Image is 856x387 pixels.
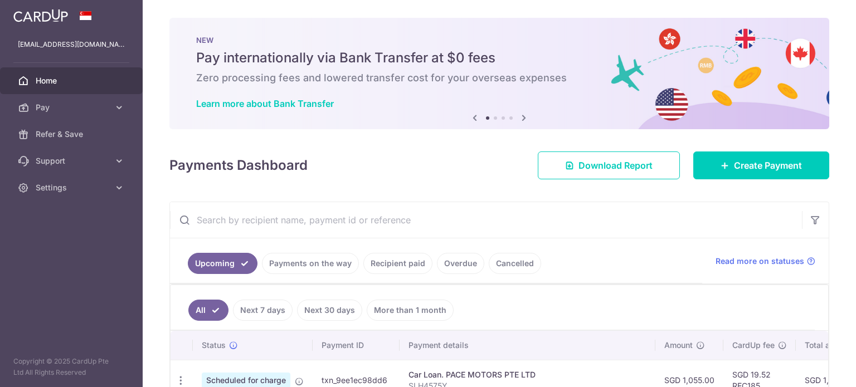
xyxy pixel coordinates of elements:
span: Home [36,75,109,86]
span: CardUp fee [732,340,775,351]
div: Car Loan. PACE MOTORS PTE LTD [408,369,646,380]
img: Bank transfer banner [169,18,829,129]
a: Next 7 days [233,300,293,321]
p: [EMAIL_ADDRESS][DOMAIN_NAME] [18,39,125,50]
a: Upcoming [188,253,257,274]
th: Payment details [400,331,655,360]
a: Overdue [437,253,484,274]
p: NEW [196,36,802,45]
span: Amount [664,340,693,351]
a: More than 1 month [367,300,454,321]
span: Refer & Save [36,129,109,140]
span: Download Report [578,159,653,172]
span: Create Payment [734,159,802,172]
a: Create Payment [693,151,829,179]
th: Payment ID [313,331,400,360]
a: All [188,300,228,321]
h5: Pay internationally via Bank Transfer at $0 fees [196,49,802,67]
span: Total amt. [805,340,842,351]
h6: Zero processing fees and lowered transfer cost for your overseas expenses [196,71,802,85]
a: Payments on the way [262,253,359,274]
a: Cancelled [489,253,541,274]
a: Learn more about Bank Transfer [196,98,334,109]
a: Read more on statuses [716,256,815,267]
span: Support [36,155,109,166]
span: Settings [36,182,109,193]
a: Download Report [538,151,680,179]
span: Read more on statuses [716,256,804,267]
h4: Payments Dashboard [169,155,308,175]
a: Next 30 days [297,300,362,321]
span: Pay [36,102,109,113]
span: Status [202,340,226,351]
img: CardUp [13,9,68,22]
a: Recipient paid [363,253,432,274]
input: Search by recipient name, payment id or reference [170,202,802,238]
